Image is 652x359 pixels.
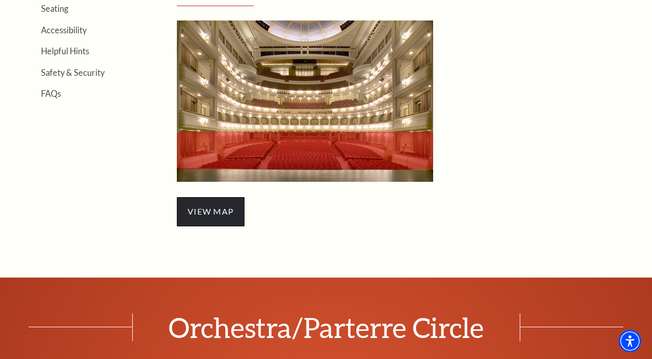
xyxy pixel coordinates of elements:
a: view map [177,205,244,217]
a: FAQs [41,89,61,98]
a: Seating [41,4,68,13]
span: Orchestra/Parterre Circle [132,313,520,341]
a: Orchestra Parterre Map [177,94,433,106]
a: Helpful Hints [41,46,89,56]
a: Safety & Security [41,68,105,77]
div: Accessibility Menu [619,330,641,352]
span: view map [177,197,244,226]
a: Accessibility [41,25,87,35]
img: Orchestra/Parterre Circle Seating Map [177,20,433,182]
